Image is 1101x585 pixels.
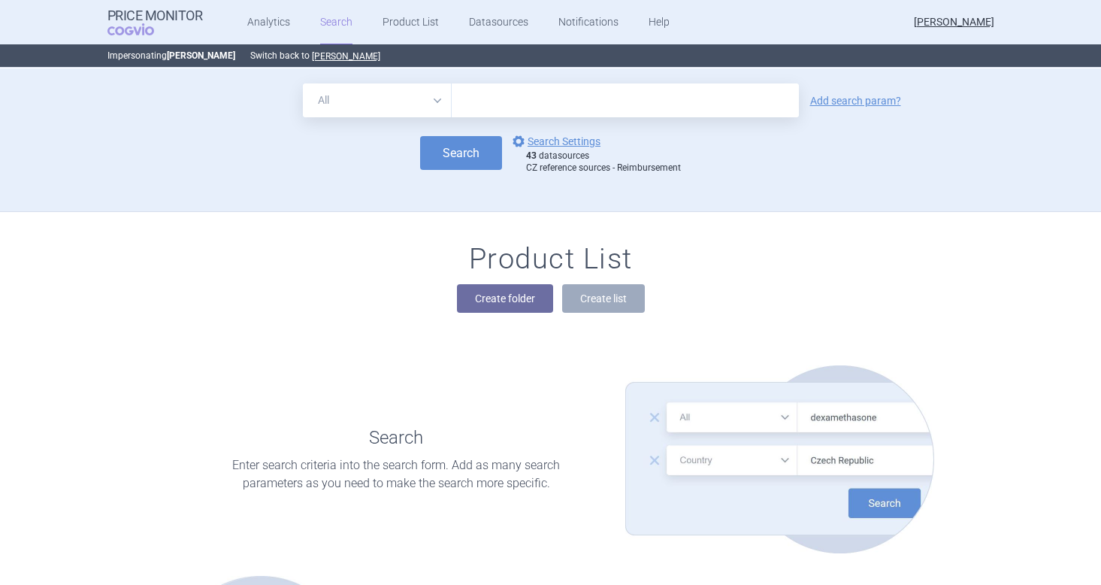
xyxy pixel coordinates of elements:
button: [PERSON_NAME] [312,50,380,62]
strong: Price Monitor [107,8,203,23]
h1: Product List [469,242,633,277]
div: datasources CZ reference sources - Reimbursement [526,150,681,174]
button: Search [420,136,502,170]
strong: [PERSON_NAME] [167,50,235,61]
button: Create folder [457,284,553,313]
span: COGVIO [107,23,175,35]
a: Price MonitorCOGVIO [107,8,203,37]
strong: 43 [526,150,537,161]
p: Impersonating Switch back to [107,44,994,67]
p: Enter search criteria into the search form. Add as many search parameters as you need to make the... [213,456,580,493]
a: Add search param? [810,95,901,106]
h1: Search [369,427,423,449]
a: Search Settings [510,132,600,150]
button: Create list [562,284,645,313]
